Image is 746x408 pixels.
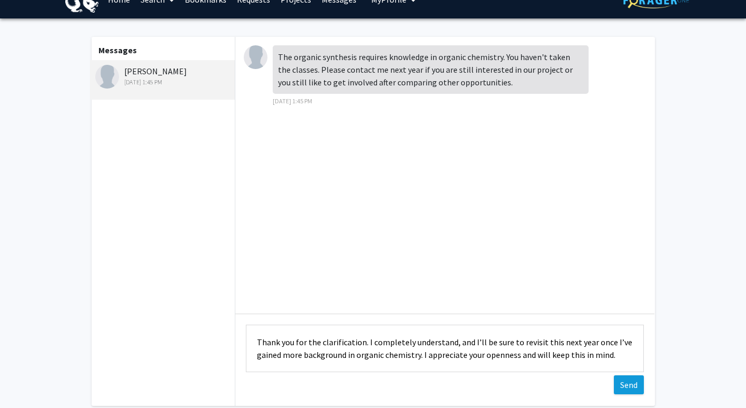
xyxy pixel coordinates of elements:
button: Send [614,375,644,394]
textarea: Message [246,325,644,372]
img: Haifeng Ji [244,45,267,69]
div: [DATE] 1:45 PM [95,77,233,87]
b: Messages [98,45,137,55]
span: [DATE] 1:45 PM [273,97,312,105]
div: [PERSON_NAME] [95,65,233,87]
iframe: Chat [8,361,45,400]
div: The organic synthesis requires knowledge in organic chemistry. You haven't taken the classes. Ple... [273,45,589,94]
img: Haifeng Ji [95,65,119,89]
